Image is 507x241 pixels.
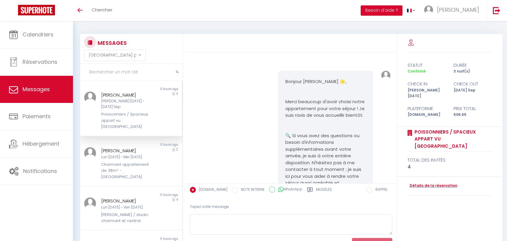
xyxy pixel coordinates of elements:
img: logout [493,7,500,14]
span: Confirmé [408,69,426,74]
label: Modèles [316,187,332,194]
a: Poissonniers / Spacieux appart vu [GEOGRAPHIC_DATA] [412,128,492,150]
span: [PERSON_NAME] [437,6,479,14]
div: check in [404,80,450,88]
label: RAPPEL [372,187,388,193]
label: [DOMAIN_NAME] [196,187,227,193]
input: Rechercher un mot clé [80,64,183,81]
div: 3 hours ago [131,142,182,147]
div: Poissonniers / Spacieux appart vu [GEOGRAPHIC_DATA] [101,111,153,130]
div: Prix total [450,105,496,112]
div: Lun [DATE] - Ven [DATE] [101,205,153,210]
span: Réservations [23,58,57,66]
p: 🔍 Si vous avez des questions ou besoin d'informations supplémentaires avant votre arrivée, je sui... [285,132,366,193]
div: [PERSON_NAME] [DATE] - [DATE] Sep [101,98,153,110]
div: durée [450,62,496,69]
span: Messages [23,85,50,93]
div: total des invités [408,156,492,164]
div: statut [404,62,450,69]
div: 3 hours ago [131,87,182,91]
div: 506.65 [450,112,496,118]
img: Super Booking [18,5,55,15]
div: [PERSON_NAME] [101,197,153,205]
label: WhatsApp [275,187,302,193]
span: Chercher [92,7,112,13]
div: 4 [408,163,492,171]
button: Besoin d'aide ? [361,5,402,16]
label: NOTE INTERNE [238,187,265,193]
span: Paiements [23,113,51,120]
div: Charmant appartement de 38m² -[GEOGRAPHIC_DATA] [101,162,153,180]
div: [PERSON_NAME] [DATE] [404,88,450,99]
div: 3 hours ago [131,193,182,197]
a: Détails de la réservation [408,183,457,189]
img: ... [84,197,96,209]
img: ... [424,5,433,14]
img: ... [84,147,96,159]
div: Lun [DATE] - Mer [DATE] [101,154,153,160]
span: 3 [176,91,178,96]
span: Calendriers [23,31,53,38]
div: [DATE] Sep [450,88,496,99]
div: check out [450,80,496,88]
img: ... [84,91,96,104]
span: Notifications [23,167,57,175]
span: 4 [176,197,178,202]
img: ... [381,71,390,80]
div: [PERSON_NAME] / studio charmant et central [101,212,153,224]
div: Plateforme [404,105,450,112]
p: Bonjour [PERSON_NAME] 🌟, [285,78,366,85]
div: [PERSON_NAME] [101,91,153,99]
span: Hébergement [23,140,59,147]
div: Tapez votre message [190,199,393,214]
h3: MESSAGES [96,36,127,50]
span: 2 [176,147,178,152]
div: [PERSON_NAME] [101,147,153,154]
p: Merci beaucoup d'avoir choisi notre appartement pour votre séjour ! Je suis ravis de vous accueil... [285,98,366,119]
div: 3 nuit(s) [450,69,496,74]
div: [DOMAIN_NAME] [404,112,450,118]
